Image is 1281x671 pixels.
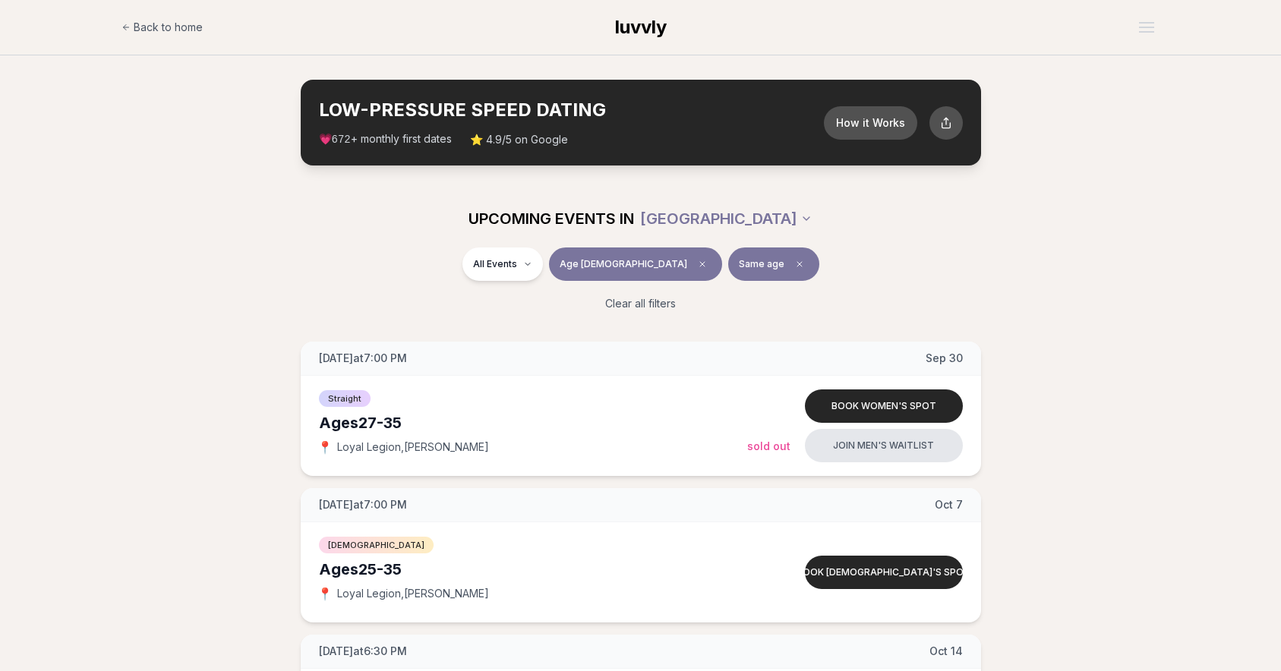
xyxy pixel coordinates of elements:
a: luvvly [615,15,667,39]
span: 📍 [319,441,331,453]
h2: LOW-PRESSURE SPEED DATING [319,98,824,122]
button: [GEOGRAPHIC_DATA] [640,202,812,235]
span: UPCOMING EVENTS IN [469,208,634,229]
span: Same age [739,258,784,270]
button: Join men's waitlist [805,429,963,462]
span: Oct 14 [929,644,963,659]
span: 📍 [319,588,331,600]
span: Clear age [693,255,711,273]
button: Open menu [1133,16,1160,39]
button: How it Works [824,106,917,140]
button: Clear all filters [596,287,685,320]
span: Age [DEMOGRAPHIC_DATA] [560,258,687,270]
span: Back to home [134,20,203,35]
a: Back to home [121,12,203,43]
span: 💗 + monthly first dates [319,131,452,147]
span: [DATE] at 7:00 PM [319,351,407,366]
span: Sold Out [747,439,790,452]
span: All Events [473,258,517,270]
div: Ages 25-35 [319,559,747,580]
button: Book women's spot [805,389,963,423]
span: Oct 7 [935,497,963,512]
span: ⭐ 4.9/5 on Google [470,132,568,147]
span: 672 [332,134,351,146]
span: [DATE] at 6:30 PM [319,644,407,659]
div: Ages 27-35 [319,412,747,433]
span: Sep 30 [926,351,963,366]
button: Same ageClear preference [728,247,819,281]
span: Loyal Legion , [PERSON_NAME] [337,586,489,601]
span: luvvly [615,16,667,38]
span: Loyal Legion , [PERSON_NAME] [337,439,489,455]
span: Straight [319,390,371,407]
button: Age [DEMOGRAPHIC_DATA]Clear age [549,247,722,281]
button: All Events [462,247,543,281]
span: Clear preference [790,255,809,273]
span: [DEMOGRAPHIC_DATA] [319,537,434,553]
button: Book [DEMOGRAPHIC_DATA]'s spot [805,556,963,589]
span: [DATE] at 7:00 PM [319,497,407,512]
